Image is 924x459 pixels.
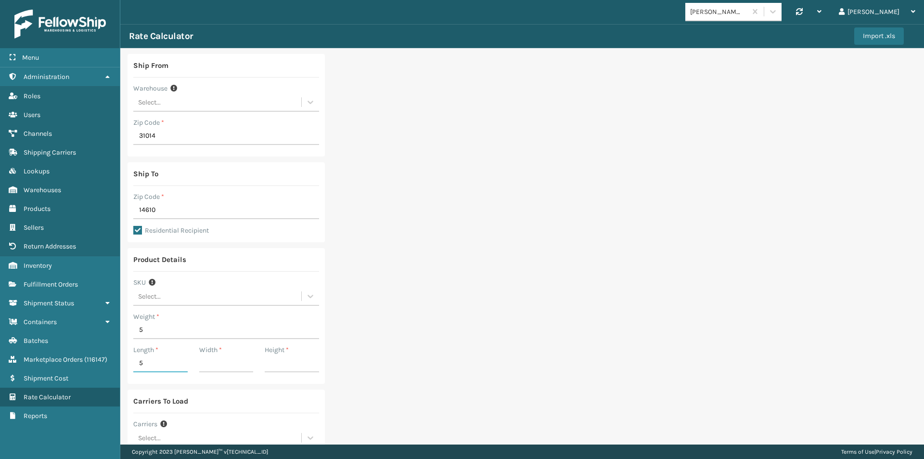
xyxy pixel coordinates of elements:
div: Select... [138,433,161,443]
span: Return Addresses [24,242,76,250]
label: Height [265,345,289,355]
label: Weight [133,312,159,322]
button: Import .xls [854,27,904,45]
h3: Rate Calculator [129,30,193,42]
div: Ship To [133,168,158,180]
span: Products [24,205,51,213]
span: ( 116147 ) [84,355,107,364]
div: Select... [138,97,161,107]
span: Warehouses [24,186,61,194]
label: SKU [133,277,146,288]
div: [PERSON_NAME] Brands [690,7,747,17]
span: Batches [24,337,48,345]
span: Fulfillment Orders [24,280,78,289]
label: Length [133,345,158,355]
span: Lookups [24,167,50,175]
span: Marketplace Orders [24,355,83,364]
span: Reports [24,412,47,420]
span: Containers [24,318,57,326]
label: Zip Code [133,192,164,202]
label: Carriers [133,419,157,429]
img: logo [14,10,106,39]
span: Roles [24,92,40,100]
div: | [841,445,912,459]
span: Administration [24,73,69,81]
div: Select... [138,291,161,302]
label: Zip Code [133,118,164,128]
span: Shipment Cost [24,374,68,382]
label: Residential Recipient [133,226,209,235]
label: Warehouse [133,83,167,93]
p: Copyright 2023 [PERSON_NAME]™ v [TECHNICAL_ID] [132,445,268,459]
span: Channels [24,130,52,138]
div: Product Details [133,254,186,265]
span: Sellers [24,223,44,232]
a: Terms of Use [841,448,874,455]
div: Carriers To Load [133,395,188,407]
span: Shipping Carriers [24,148,76,157]
label: Width [199,345,222,355]
span: Inventory [24,262,52,270]
div: Ship From [133,60,168,71]
span: Shipment Status [24,299,74,307]
a: Privacy Policy [876,448,912,455]
span: Users [24,111,40,119]
span: Menu [22,53,39,62]
span: Rate Calculator [24,393,71,401]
